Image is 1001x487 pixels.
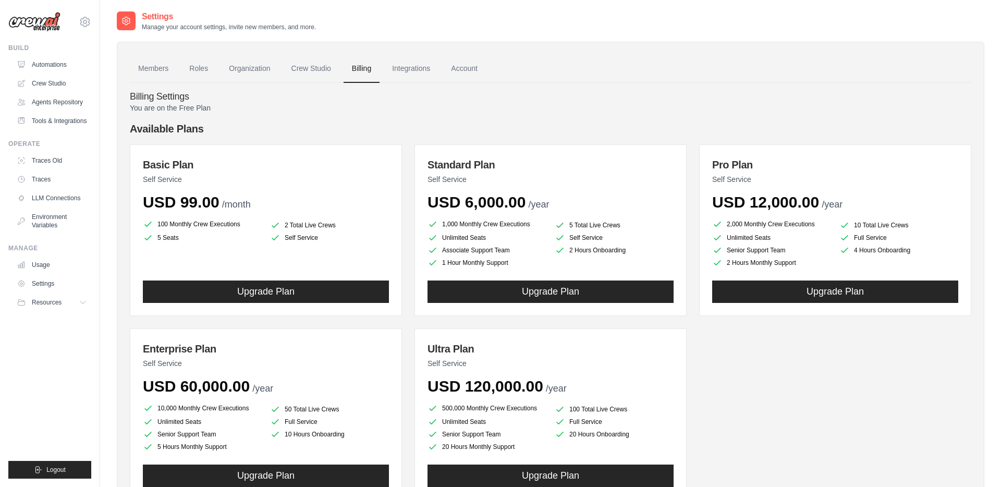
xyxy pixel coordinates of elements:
h3: Ultra Plan [428,342,674,356]
button: Upgrade Plan [428,281,674,303]
button: Resources [13,294,91,311]
p: Self Service [143,358,389,369]
span: /year [822,199,843,210]
li: 1 Hour Monthly Support [428,258,546,268]
li: 20 Hours Monthly Support [428,442,546,452]
li: 20 Hours Onboarding [555,429,674,440]
span: USD 6,000.00 [428,193,526,211]
li: 500,000 Monthly Crew Executions [428,402,546,415]
li: Self Service [270,233,389,243]
p: Self Service [712,174,958,185]
li: Unlimited Seats [428,417,546,427]
button: Logout [8,461,91,479]
a: Traces Old [13,152,91,169]
a: LLM Connections [13,190,91,206]
li: 2 Total Live Crews [270,220,389,230]
h3: Basic Plan [143,157,389,172]
h4: Available Plans [130,121,971,136]
a: Traces [13,171,91,188]
a: Settings [13,275,91,292]
li: 10 Total Live Crews [839,220,958,230]
button: Upgrade Plan [143,281,389,303]
li: Self Service [555,233,674,243]
button: Upgrade Plan [712,281,958,303]
button: Upgrade Plan [143,465,389,487]
a: Account [443,55,486,83]
h3: Standard Plan [428,157,674,172]
li: 1,000 Monthly Crew Executions [428,218,546,230]
li: 100 Total Live Crews [555,404,674,415]
li: 5 Hours Monthly Support [143,442,262,452]
li: Unlimited Seats [143,417,262,427]
li: Full Service [839,233,958,243]
a: Roles [181,55,216,83]
p: You are on the Free Plan [130,103,971,113]
span: USD 99.00 [143,193,219,211]
li: 2,000 Monthly Crew Executions [712,218,831,230]
h2: Settings [142,10,316,23]
h3: Pro Plan [712,157,958,172]
li: 5 Seats [143,233,262,243]
div: Operate [8,140,91,148]
p: Self Service [428,174,674,185]
a: Organization [221,55,278,83]
li: 4 Hours Onboarding [839,245,958,255]
a: Billing [344,55,380,83]
li: Full Service [270,417,389,427]
h3: Enterprise Plan [143,342,389,356]
button: Upgrade Plan [428,465,674,487]
h4: Billing Settings [130,91,971,103]
a: Usage [13,257,91,273]
a: Automations [13,56,91,73]
a: Crew Studio [13,75,91,92]
li: Senior Support Team [143,429,262,440]
li: Senior Support Team [428,429,546,440]
span: Logout [46,466,66,474]
span: Resources [32,298,62,307]
span: USD 12,000.00 [712,193,819,211]
li: 10 Hours Onboarding [270,429,389,440]
a: Tools & Integrations [13,113,91,129]
li: 50 Total Live Crews [270,404,389,415]
li: 2 Hours Onboarding [555,245,674,255]
a: Members [130,55,177,83]
span: /month [222,199,251,210]
span: USD 120,000.00 [428,378,543,395]
div: Manage [8,244,91,252]
li: 100 Monthly Crew Executions [143,218,262,230]
p: Self Service [428,358,674,369]
li: Associate Support Team [428,245,546,255]
li: 5 Total Live Crews [555,220,674,230]
li: Full Service [555,417,674,427]
img: Logo [8,12,60,32]
li: Senior Support Team [712,245,831,255]
p: Self Service [143,174,389,185]
li: Unlimited Seats [712,233,831,243]
li: 10,000 Monthly Crew Executions [143,402,262,415]
a: Agents Repository [13,94,91,111]
a: Environment Variables [13,209,91,234]
span: /year [528,199,549,210]
a: Integrations [384,55,438,83]
a: Crew Studio [283,55,339,83]
span: /year [252,383,273,394]
div: Build [8,44,91,52]
span: USD 60,000.00 [143,378,250,395]
p: Manage your account settings, invite new members, and more. [142,23,316,31]
li: 2 Hours Monthly Support [712,258,831,268]
span: /year [546,383,567,394]
li: Unlimited Seats [428,233,546,243]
